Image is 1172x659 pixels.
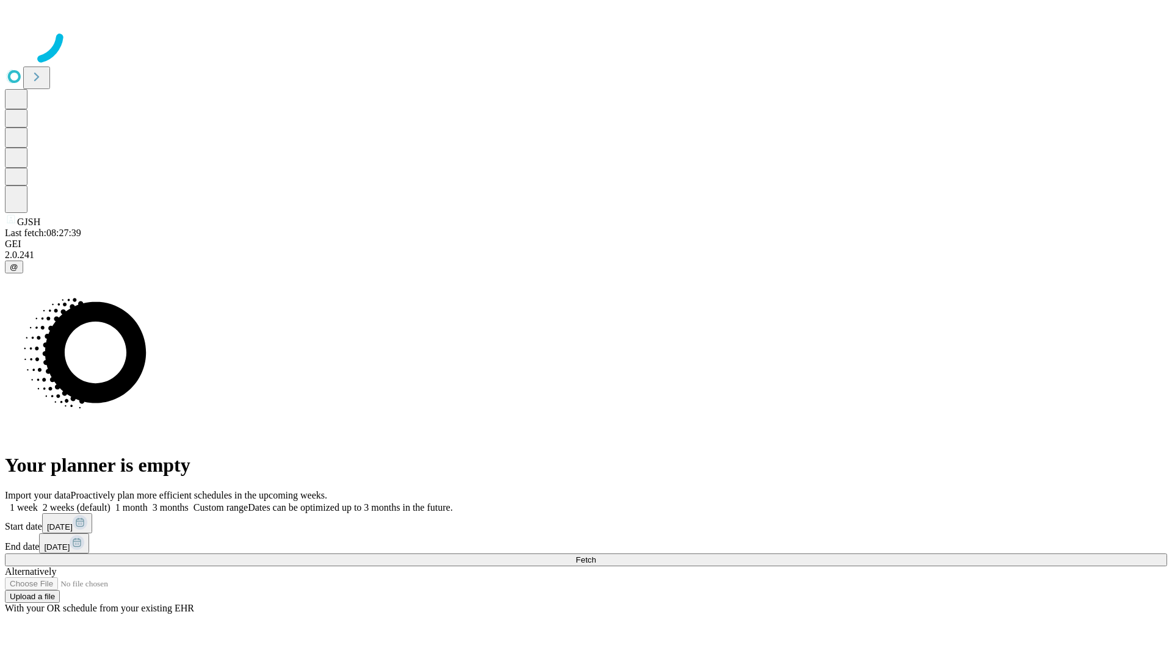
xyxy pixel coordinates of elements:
[194,502,248,513] span: Custom range
[10,502,38,513] span: 1 week
[153,502,189,513] span: 3 months
[5,533,1167,553] div: End date
[39,533,89,553] button: [DATE]
[10,262,18,272] span: @
[5,490,71,500] span: Import your data
[43,502,110,513] span: 2 weeks (default)
[47,522,73,531] span: [DATE]
[71,490,327,500] span: Proactively plan more efficient schedules in the upcoming weeks.
[576,555,596,564] span: Fetch
[5,261,23,273] button: @
[5,603,194,613] span: With your OR schedule from your existing EHR
[5,553,1167,566] button: Fetch
[5,566,56,577] span: Alternatively
[5,590,60,603] button: Upload a file
[5,228,81,238] span: Last fetch: 08:27:39
[5,250,1167,261] div: 2.0.241
[44,542,70,552] span: [DATE]
[17,217,40,227] span: GJSH
[42,513,92,533] button: [DATE]
[5,454,1167,477] h1: Your planner is empty
[115,502,148,513] span: 1 month
[248,502,452,513] span: Dates can be optimized up to 3 months in the future.
[5,513,1167,533] div: Start date
[5,239,1167,250] div: GEI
